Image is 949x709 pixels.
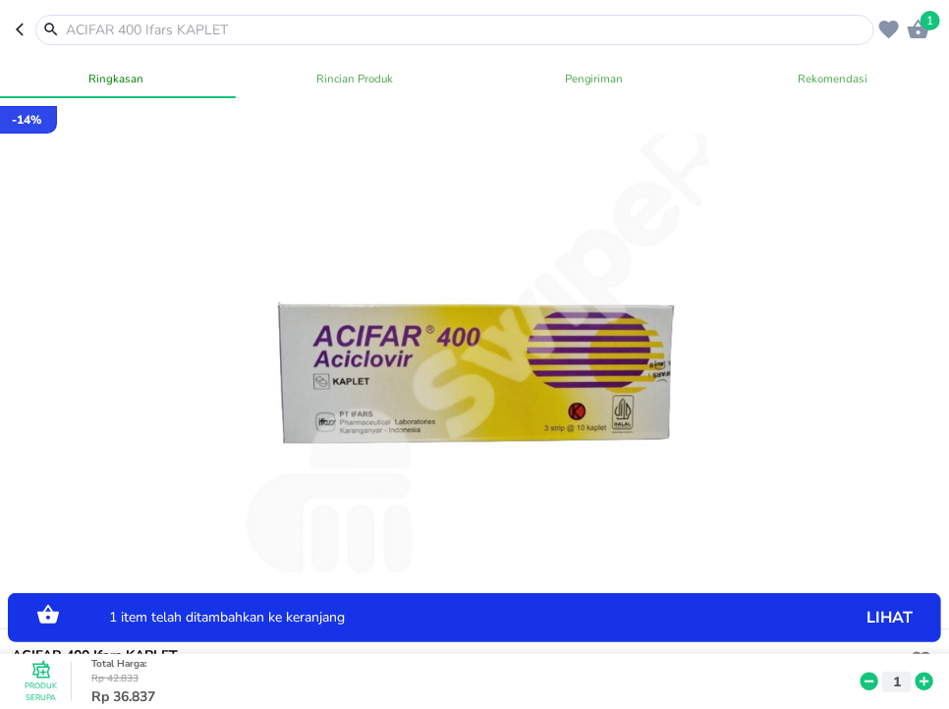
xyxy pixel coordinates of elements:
p: 1 item telah ditambahkan ke keranjang [109,611,767,625]
button: 1 [882,671,912,691]
p: Rp 42.833 [91,671,857,685]
button: 1 [904,15,933,44]
p: - 14 % [12,111,41,129]
p: Produk Serupa [22,680,61,703]
p: Rp 36.837 [91,685,857,706]
span: Pengiriman [486,69,702,88]
p: Total Harga : [91,656,857,671]
input: ACIFAR 400 Ifars KAPLET [64,20,869,40]
button: Produk Serupa [22,662,61,701]
p: 1 [888,671,906,691]
span: Ringkasan [8,69,224,88]
span: Rekomendasi [726,69,942,88]
span: Rincian Produk [248,69,464,88]
span: 1 [921,11,940,30]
